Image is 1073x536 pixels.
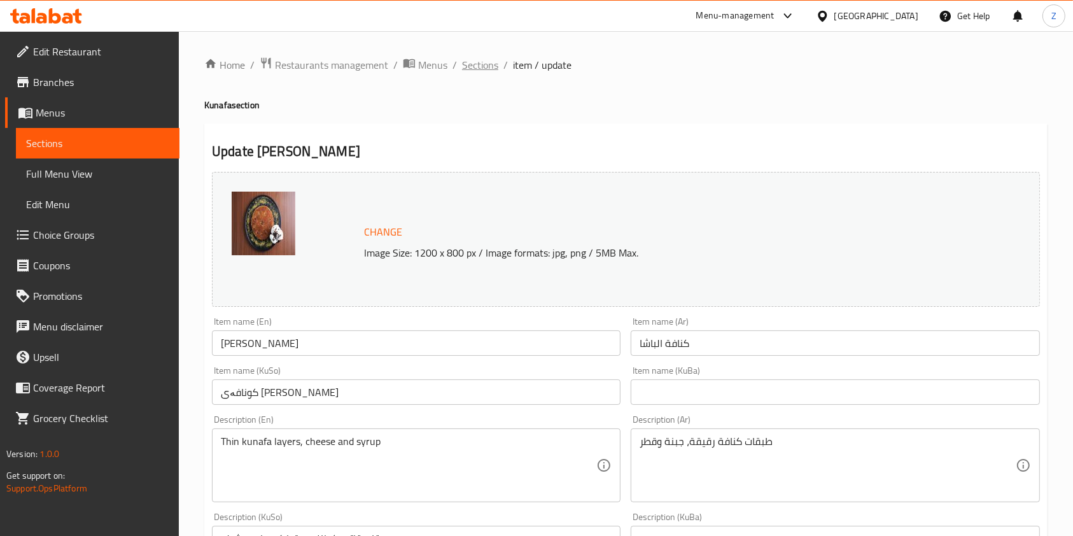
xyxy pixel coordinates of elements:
[33,411,169,426] span: Grocery Checklist
[212,330,621,356] input: Enter name En
[6,446,38,462] span: Version:
[36,105,169,120] span: Menus
[5,97,179,128] a: Menus
[1051,9,1056,23] span: Z
[16,189,179,220] a: Edit Menu
[39,446,59,462] span: 1.0.0
[5,403,179,434] a: Grocery Checklist
[16,159,179,189] a: Full Menu View
[462,57,498,73] a: Sections
[5,67,179,97] a: Branches
[260,57,388,73] a: Restaurants management
[5,311,179,342] a: Menu disclaimer
[393,57,398,73] li: /
[26,136,169,151] span: Sections
[631,330,1039,356] input: Enter name Ar
[33,319,169,334] span: Menu disclaimer
[834,9,918,23] div: [GEOGRAPHIC_DATA]
[5,36,179,67] a: Edit Restaurant
[204,57,245,73] a: Home
[33,74,169,90] span: Branches
[5,372,179,403] a: Coverage Report
[26,166,169,181] span: Full Menu View
[5,220,179,250] a: Choice Groups
[212,142,1040,161] h2: Update [PERSON_NAME]
[5,342,179,372] a: Upsell
[6,467,65,484] span: Get support on:
[204,99,1048,111] h4: Kunafa section
[275,57,388,73] span: Restaurants management
[418,57,447,73] span: Menus
[232,192,295,255] img: WhatsApp_Image_20250901_a638925814058816598.jpg
[6,480,87,497] a: Support.OpsPlatform
[33,380,169,395] span: Coverage Report
[33,44,169,59] span: Edit Restaurant
[33,258,169,273] span: Coupons
[359,219,407,245] button: Change
[221,435,596,496] textarea: Thin kunafa layers, cheese and syrup
[33,227,169,243] span: Choice Groups
[33,288,169,304] span: Promotions
[16,128,179,159] a: Sections
[631,379,1039,405] input: Enter name KuBa
[33,349,169,365] span: Upsell
[364,223,402,241] span: Change
[513,57,572,73] span: item / update
[452,57,457,73] li: /
[503,57,508,73] li: /
[696,8,775,24] div: Menu-management
[640,435,1015,496] textarea: طبقات كنافة رقيقة، جبنة وقطر
[5,250,179,281] a: Coupons
[212,379,621,405] input: Enter name KuSo
[5,281,179,311] a: Promotions
[359,245,950,260] p: Image Size: 1200 x 800 px / Image formats: jpg, png / 5MB Max.
[26,197,169,212] span: Edit Menu
[204,57,1048,73] nav: breadcrumb
[250,57,255,73] li: /
[403,57,447,73] a: Menus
